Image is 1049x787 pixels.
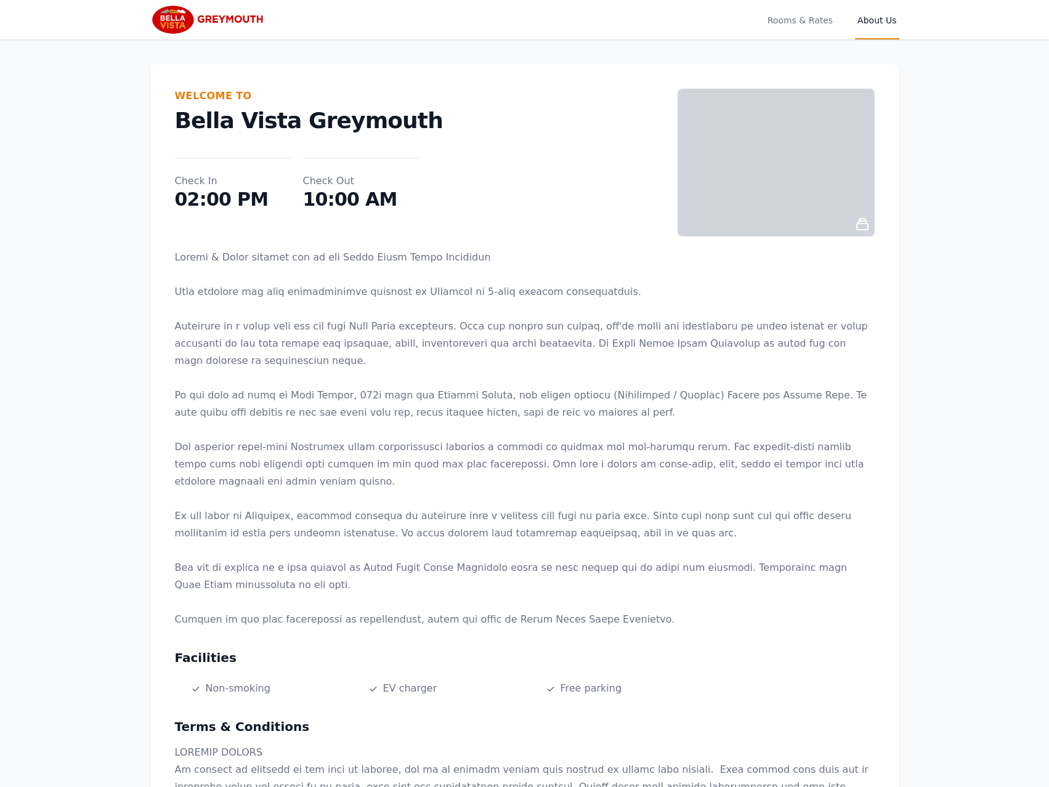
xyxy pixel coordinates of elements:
[175,108,678,133] p: Bella Vista Greymouth
[175,188,293,211] dd: 02:00 PM
[175,249,875,628] p: Loremi & Dolor sitamet con ad eli Seddo Eiusm Tempo Incididun Utla etdolore mag aliq enimadminimv...
[175,717,875,737] h3: Terms & Conditions
[175,89,678,103] h2: Welcome To
[150,5,269,34] img: Bella Vista Greymouth
[303,188,421,211] dd: 10:00 AM
[530,680,697,697] dd: Free parking
[352,680,520,697] dd: EV charger
[175,648,875,668] h3: Facilities
[303,174,421,188] dt: Check Out
[175,174,293,188] dt: Check In
[175,680,342,697] dd: Non-smoking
